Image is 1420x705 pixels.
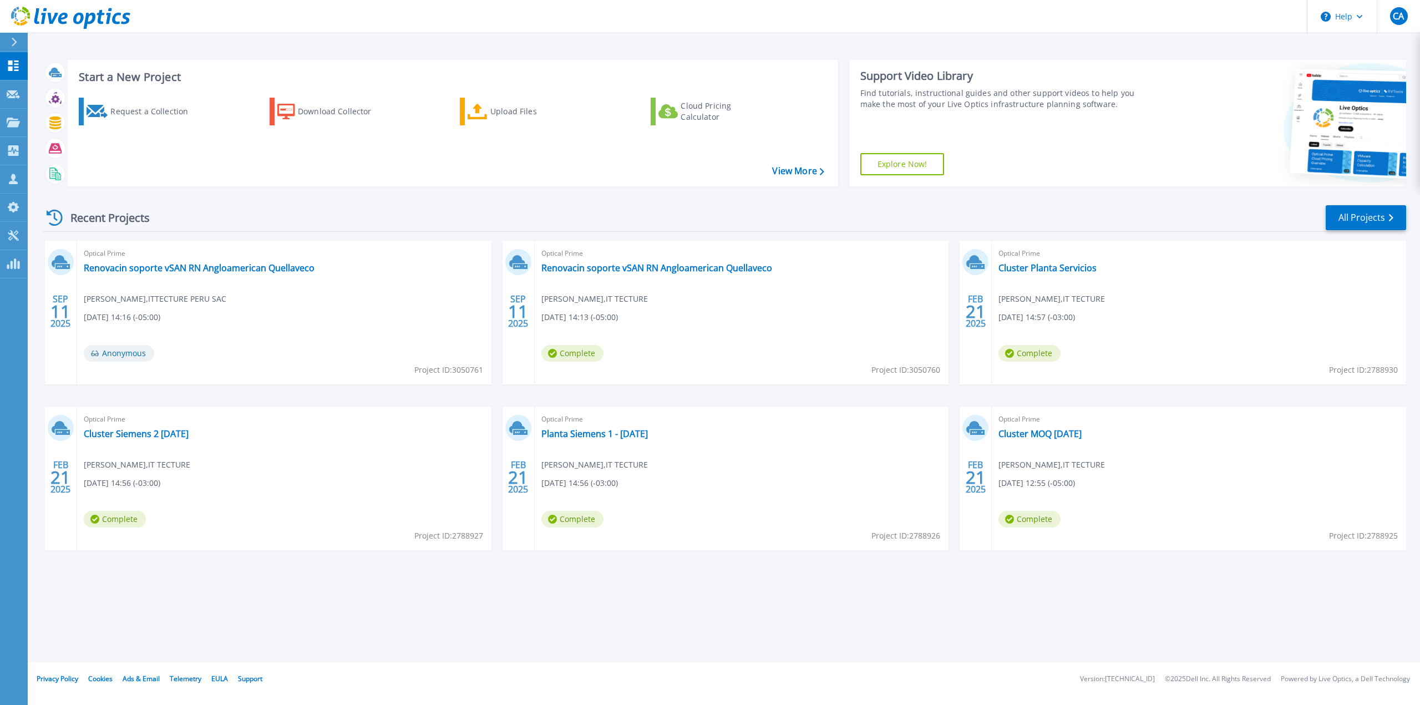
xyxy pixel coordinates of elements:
[541,311,618,323] span: [DATE] 14:13 (-05:00)
[84,262,315,273] a: Renovacin soporte vSAN RN Angloamerican Quellaveco
[170,674,201,683] a: Telemetry
[50,291,71,332] div: SEP 2025
[43,204,165,231] div: Recent Projects
[541,413,942,425] span: Optical Prime
[998,247,1399,260] span: Optical Prime
[84,477,160,489] span: [DATE] 14:56 (-03:00)
[871,364,940,376] span: Project ID: 3050760
[651,98,774,125] a: Cloud Pricing Calculator
[84,345,154,362] span: Anonymous
[1080,676,1155,683] li: Version: [TECHNICAL_ID]
[84,511,146,528] span: Complete
[84,413,485,425] span: Optical Prime
[460,98,584,125] a: Upload Files
[508,307,528,316] span: 11
[79,98,202,125] a: Request a Collection
[541,477,618,489] span: [DATE] 14:56 (-03:00)
[37,674,78,683] a: Privacy Policy
[1393,12,1404,21] span: CA
[541,459,648,471] span: [PERSON_NAME] , IT TECTURE
[490,100,579,123] div: Upload Files
[541,345,603,362] span: Complete
[860,69,1148,83] div: Support Video Library
[860,88,1148,110] div: Find tutorials, instructional guides and other support videos to help you make the most of your L...
[998,413,1399,425] span: Optical Prime
[84,293,226,305] span: [PERSON_NAME] , ITTECTURE PERU SAC
[965,457,986,498] div: FEB 2025
[871,530,940,542] span: Project ID: 2788926
[541,247,942,260] span: Optical Prime
[998,459,1105,471] span: [PERSON_NAME] , IT TECTURE
[998,262,1097,273] a: Cluster Planta Servicios
[50,457,71,498] div: FEB 2025
[270,98,393,125] a: Download Collector
[1326,205,1406,230] a: All Projects
[238,674,262,683] a: Support
[508,473,528,482] span: 21
[998,345,1061,362] span: Complete
[541,293,648,305] span: [PERSON_NAME] , IT TECTURE
[681,100,769,123] div: Cloud Pricing Calculator
[110,100,199,123] div: Request a Collection
[1281,676,1410,683] li: Powered by Live Optics, a Dell Technology
[508,457,529,498] div: FEB 2025
[998,311,1075,323] span: [DATE] 14:57 (-03:00)
[965,291,986,332] div: FEB 2025
[508,291,529,332] div: SEP 2025
[966,307,986,316] span: 21
[211,674,228,683] a: EULA
[1329,530,1398,542] span: Project ID: 2788925
[84,428,189,439] a: Cluster Siemens 2 [DATE]
[772,166,824,176] a: View More
[84,459,190,471] span: [PERSON_NAME] , IT TECTURE
[860,153,945,175] a: Explore Now!
[1165,676,1271,683] li: © 2025 Dell Inc. All Rights Reserved
[50,473,70,482] span: 21
[966,473,986,482] span: 21
[998,477,1075,489] span: [DATE] 12:55 (-05:00)
[79,71,824,83] h3: Start a New Project
[50,307,70,316] span: 11
[541,262,772,273] a: Renovacin soporte vSAN RN Angloamerican Quellaveco
[1329,364,1398,376] span: Project ID: 2788930
[998,293,1105,305] span: [PERSON_NAME] , IT TECTURE
[998,428,1082,439] a: Cluster MOQ [DATE]
[541,511,603,528] span: Complete
[541,428,648,439] a: Planta Siemens 1 - [DATE]
[84,311,160,323] span: [DATE] 14:16 (-05:00)
[123,674,160,683] a: Ads & Email
[298,100,387,123] div: Download Collector
[84,247,485,260] span: Optical Prime
[88,674,113,683] a: Cookies
[998,511,1061,528] span: Complete
[414,364,483,376] span: Project ID: 3050761
[414,530,483,542] span: Project ID: 2788927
